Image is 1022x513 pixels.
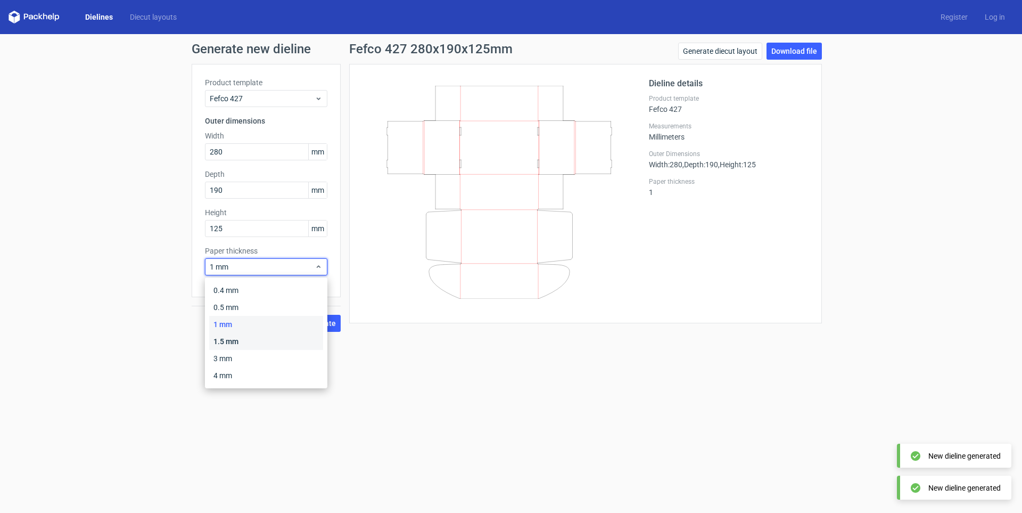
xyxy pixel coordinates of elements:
[649,150,809,158] label: Outer Dimensions
[649,177,809,186] label: Paper thickness
[209,282,323,299] div: 0.4 mm
[308,182,327,198] span: mm
[682,160,718,169] span: , Depth : 190
[209,333,323,350] div: 1.5 mm
[77,12,121,22] a: Dielines
[205,77,327,88] label: Product template
[308,144,327,160] span: mm
[209,350,323,367] div: 3 mm
[649,94,809,103] label: Product template
[649,177,809,197] div: 1
[308,221,327,237] span: mm
[649,160,682,169] span: Width : 280
[210,262,315,272] span: 1 mm
[928,451,1001,461] div: New dieline generated
[205,207,327,218] label: Height
[928,483,1001,493] div: New dieline generated
[210,93,315,104] span: Fefco 427
[121,12,185,22] a: Diecut layouts
[767,43,822,60] a: Download file
[192,43,830,55] h1: Generate new dieline
[649,122,809,141] div: Millimeters
[205,246,327,256] label: Paper thickness
[678,43,762,60] a: Generate diecut layout
[205,116,327,126] h3: Outer dimensions
[932,12,976,22] a: Register
[209,299,323,316] div: 0.5 mm
[209,367,323,384] div: 4 mm
[649,77,809,90] h2: Dieline details
[649,94,809,113] div: Fefco 427
[205,169,327,180] label: Depth
[718,160,756,169] span: , Height : 125
[349,43,513,55] h1: Fefco 427 280x190x125mm
[649,122,809,131] label: Measurements
[209,316,323,333] div: 1 mm
[205,131,327,141] label: Width
[976,12,1013,22] a: Log in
